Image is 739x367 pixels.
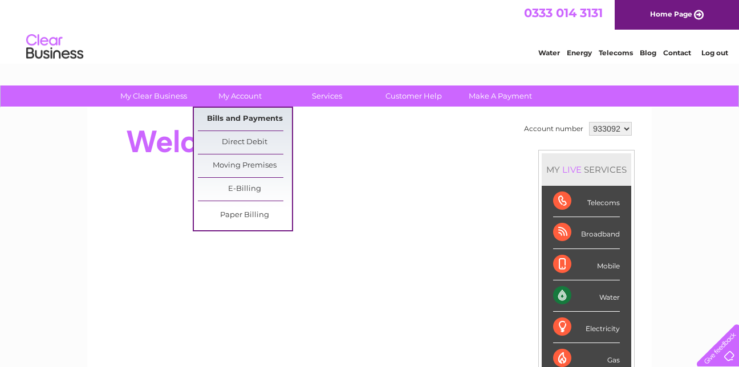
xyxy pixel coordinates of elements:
div: LIVE [560,164,584,175]
div: Mobile [553,249,620,280]
a: Make A Payment [453,85,547,107]
div: Electricity [553,312,620,343]
div: Telecoms [553,186,620,217]
a: Bills and Payments [198,108,292,131]
a: Moving Premises [198,154,292,177]
a: Direct Debit [198,131,292,154]
a: Services [280,85,374,107]
a: E-Billing [198,178,292,201]
a: Paper Billing [198,204,292,227]
img: logo.png [26,30,84,64]
a: Telecoms [599,48,633,57]
a: My Account [193,85,287,107]
a: 0333 014 3131 [524,6,603,20]
a: My Clear Business [107,85,201,107]
div: Water [553,280,620,312]
div: Broadband [553,217,620,248]
a: Log out [701,48,728,57]
a: Energy [567,48,592,57]
td: Account number [521,119,586,138]
a: Blog [640,48,656,57]
a: Customer Help [367,85,461,107]
a: Water [538,48,560,57]
div: MY SERVICES [542,153,631,186]
a: Contact [663,48,691,57]
div: Clear Business is a trading name of Verastar Limited (registered in [GEOGRAPHIC_DATA] No. 3667643... [101,6,640,55]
